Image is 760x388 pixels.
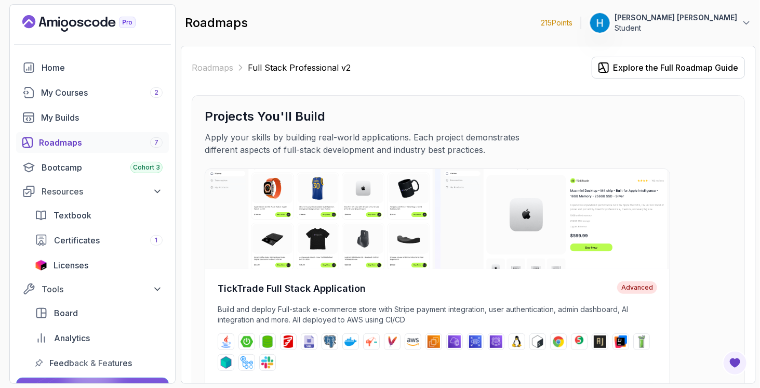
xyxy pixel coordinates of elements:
a: courses [16,82,169,103]
p: Full Stack Professional v2 [248,61,351,74]
img: vpc logo [448,335,461,348]
p: 215 Points [541,18,572,28]
img: linux logo [511,335,523,348]
img: spring-data-jpa logo [261,335,274,348]
div: My Courses [41,86,163,99]
img: maven logo [386,335,398,348]
a: feedback [29,353,169,373]
button: Explore the Full Roadmap Guide [592,57,745,79]
h2: roadmaps [185,15,248,31]
p: Apply your skills by building real-world applications. Each project demonstrates different aspect... [205,131,554,156]
span: Board [54,307,78,319]
img: user profile image [590,13,610,33]
a: textbook [29,205,169,226]
span: 2 [154,88,158,97]
img: flyway logo [282,335,295,348]
img: java logo [220,335,232,348]
span: 7 [154,138,158,147]
img: mockito logo [635,335,648,348]
div: Resources [42,185,163,198]
div: Tools [42,283,163,295]
a: roadmaps [16,132,169,153]
img: bash logo [531,335,544,348]
img: github-actions logo [241,356,253,369]
img: ec2 logo [428,335,440,348]
button: Tools [16,280,169,299]
div: Explore the Full Roadmap Guide [613,61,738,74]
img: testcontainers logo [220,356,232,369]
div: Home [42,61,163,74]
button: Resources [16,182,169,201]
a: home [16,57,169,78]
div: Roadmaps [39,136,163,149]
img: docker logo [344,335,357,348]
span: Feedback & Features [49,357,132,369]
img: jetbrains icon [35,260,47,270]
a: board [29,303,169,324]
img: assertj logo [594,335,606,348]
a: analytics [29,328,169,348]
img: slack logo [261,356,274,369]
a: builds [16,107,169,128]
button: user profile image[PERSON_NAME] [PERSON_NAME]Student [590,12,752,33]
img: spring-boot logo [241,335,253,348]
img: aws logo [407,335,419,348]
span: Cohort 3 [133,163,160,172]
span: Advanced [617,281,657,294]
span: Analytics [54,332,90,344]
img: rds logo [469,335,482,348]
img: jib logo [365,335,378,348]
a: bootcamp [16,157,169,178]
span: 1 [155,236,158,244]
a: certificates [29,230,169,251]
img: TickTrade Full Stack Application [205,169,670,269]
p: [PERSON_NAME] [PERSON_NAME] [615,12,737,23]
div: My Builds [41,111,163,124]
span: Licenses [54,259,88,271]
span: Certificates [54,234,100,247]
img: intellij logo [615,335,627,348]
img: route53 logo [490,335,502,348]
a: Roadmaps [192,61,233,74]
img: junit logo [573,335,585,348]
p: Build and deploy Full-stack e-commerce store with Stripe payment integration, user authentication... [218,304,657,325]
img: sql logo [303,335,315,348]
h3: Projects You'll Build [205,108,732,125]
a: Landing page [22,15,159,32]
div: Bootcamp [42,161,163,174]
span: Textbook [54,209,91,222]
h4: TickTrade Full Stack Application [218,281,366,296]
p: Student [615,23,737,33]
img: postgres logo [324,335,336,348]
a: licenses [29,255,169,276]
img: chrome logo [552,335,565,348]
button: Open Feedback Button [723,351,748,376]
